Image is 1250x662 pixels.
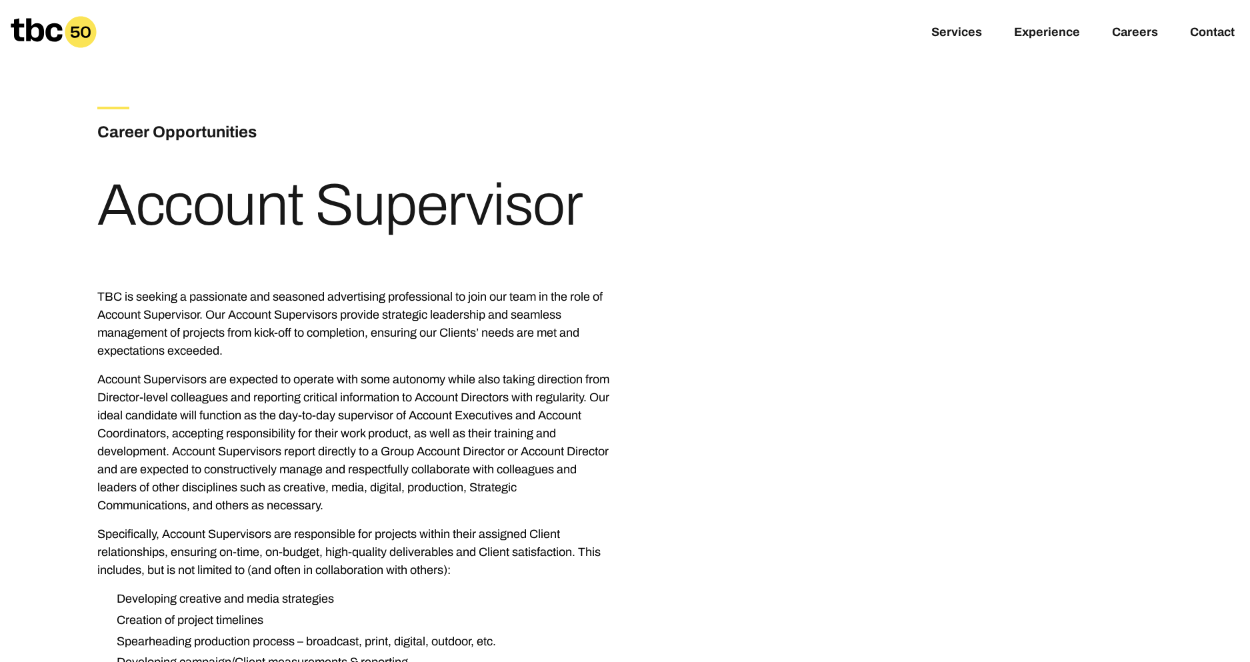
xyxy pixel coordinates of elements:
a: Services [931,25,982,41]
a: Careers [1112,25,1158,41]
p: Specifically, Account Supervisors are responsible for projects within their assigned Client relat... [97,525,609,579]
li: Spearheading production process – broadcast, print, digital, outdoor, etc. [106,633,609,651]
a: Contact [1190,25,1235,41]
h3: Career Opportunities [97,120,417,144]
a: Experience [1014,25,1080,41]
a: Homepage [11,16,97,48]
h1: Account Supervisor [97,176,582,235]
li: Developing creative and media strategies [106,590,609,608]
li: Creation of project timelines [106,611,609,629]
p: Account Supervisors are expected to operate with some autonomy while also taking direction from D... [97,371,609,515]
p: TBC is seeking a passionate and seasoned advertising professional to join our team in the role of... [97,288,609,360]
